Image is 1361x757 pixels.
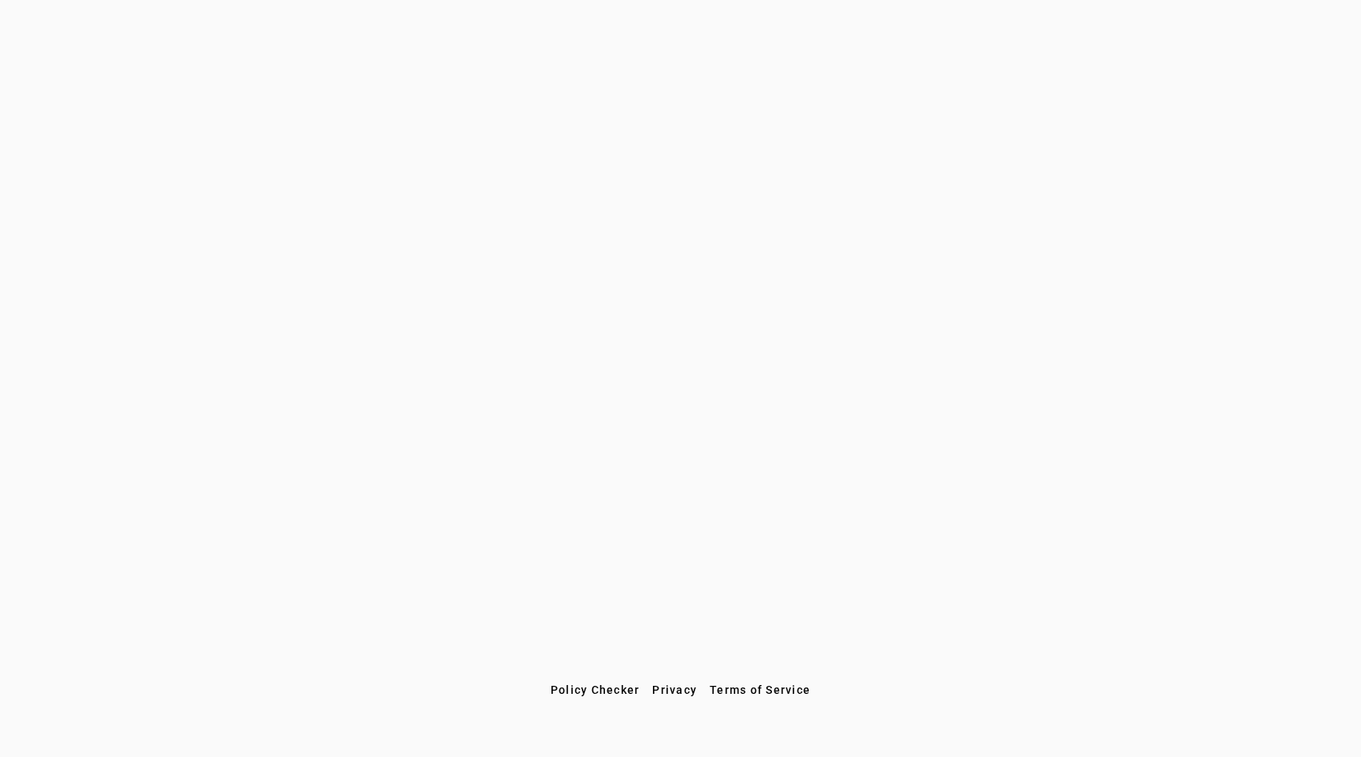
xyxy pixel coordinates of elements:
span: Terms of Service [710,683,810,696]
span: Policy Checker [551,683,640,696]
button: Privacy [646,675,703,704]
span: Privacy [652,683,697,696]
button: Terms of Service [703,675,817,704]
button: Policy Checker [544,675,647,704]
